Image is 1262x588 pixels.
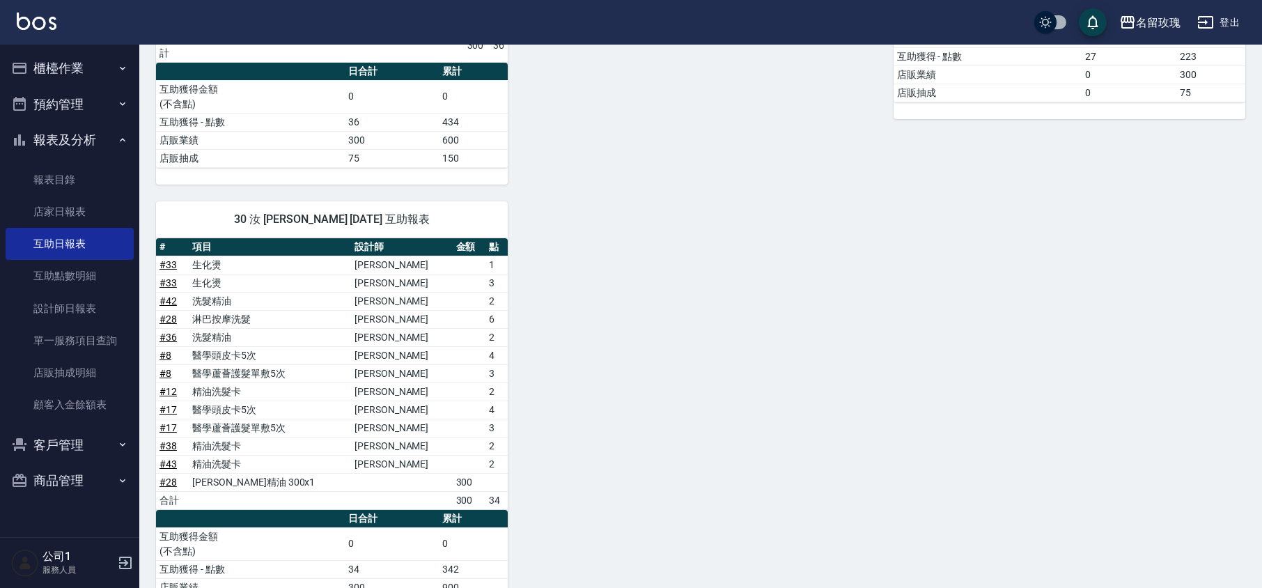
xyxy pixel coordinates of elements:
[351,437,453,455] td: [PERSON_NAME]
[156,149,345,167] td: 店販抽成
[894,65,1082,84] td: 店販業績
[6,427,134,463] button: 客戶管理
[1082,84,1176,102] td: 0
[351,274,453,292] td: [PERSON_NAME]
[894,47,1082,65] td: 互助獲得 - 點數
[1192,10,1245,36] button: 登出
[351,292,453,310] td: [PERSON_NAME]
[345,149,439,167] td: 75
[6,50,134,86] button: 櫃檯作業
[6,86,134,123] button: 預約管理
[189,274,351,292] td: 生化燙
[351,238,453,256] th: 設計師
[351,401,453,419] td: [PERSON_NAME]
[485,401,508,419] td: 4
[159,332,177,343] a: #36
[345,560,439,578] td: 34
[485,310,508,328] td: 6
[485,238,508,256] th: 點
[1079,8,1107,36] button: save
[6,196,134,228] a: 店家日報表
[159,422,177,433] a: #17
[351,455,453,473] td: [PERSON_NAME]
[156,63,508,168] table: a dense table
[485,491,508,509] td: 34
[156,491,189,509] td: 合計
[156,131,345,149] td: 店販業績
[1176,47,1245,65] td: 223
[351,310,453,328] td: [PERSON_NAME]
[159,277,177,288] a: #33
[189,455,351,473] td: 精油洗髮卡
[485,274,508,292] td: 3
[189,310,351,328] td: 淋巴按摩洗髮
[159,477,177,488] a: #28
[156,29,182,62] td: 合計
[453,491,485,509] td: 300
[6,260,134,292] a: 互助點數明細
[42,550,114,564] h5: 公司1
[6,357,134,389] a: 店販抽成明細
[345,113,439,131] td: 36
[485,292,508,310] td: 2
[345,80,439,113] td: 0
[11,549,39,577] img: Person
[439,510,508,528] th: 累計
[156,238,189,256] th: #
[189,346,351,364] td: 醫學頭皮卡5次
[159,440,177,451] a: #38
[6,122,134,158] button: 報表及分析
[189,292,351,310] td: 洗髮精油
[351,256,453,274] td: [PERSON_NAME]
[189,401,351,419] td: 醫學頭皮卡5次
[6,228,134,260] a: 互助日報表
[351,419,453,437] td: [PERSON_NAME]
[189,328,351,346] td: 洗髮精油
[159,295,177,307] a: #42
[1114,8,1186,37] button: 名留玫瑰
[156,113,345,131] td: 互助獲得 - 點數
[189,437,351,455] td: 精油洗髮卡
[345,63,439,81] th: 日合計
[439,527,508,560] td: 0
[485,455,508,473] td: 2
[351,346,453,364] td: [PERSON_NAME]
[6,325,134,357] a: 單一服務項目查詢
[485,256,508,274] td: 1
[1136,14,1181,31] div: 名留玫瑰
[485,382,508,401] td: 2
[42,564,114,576] p: 服務人員
[485,328,508,346] td: 2
[345,131,439,149] td: 300
[189,364,351,382] td: 醫學蘆薈護髮單敷5次
[159,458,177,470] a: #43
[156,80,345,113] td: 互助獲得金額 (不含點)
[6,164,134,196] a: 報表目錄
[894,84,1082,102] td: 店販抽成
[485,419,508,437] td: 3
[156,560,345,578] td: 互助獲得 - 點數
[159,386,177,397] a: #12
[6,463,134,499] button: 商品管理
[1176,84,1245,102] td: 75
[159,368,171,379] a: #8
[159,259,177,270] a: #33
[345,510,439,528] th: 日合計
[485,346,508,364] td: 4
[485,364,508,382] td: 3
[439,560,508,578] td: 342
[485,437,508,455] td: 2
[1176,65,1245,84] td: 300
[439,80,508,113] td: 0
[1082,47,1176,65] td: 27
[351,328,453,346] td: [PERSON_NAME]
[439,149,508,167] td: 150
[453,473,485,491] td: 300
[159,350,171,361] a: #8
[189,419,351,437] td: 醫學蘆薈護髮單敷5次
[6,389,134,421] a: 顧客入金餘額表
[351,364,453,382] td: [PERSON_NAME]
[439,113,508,131] td: 434
[156,527,345,560] td: 互助獲得金額 (不含點)
[189,238,351,256] th: 項目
